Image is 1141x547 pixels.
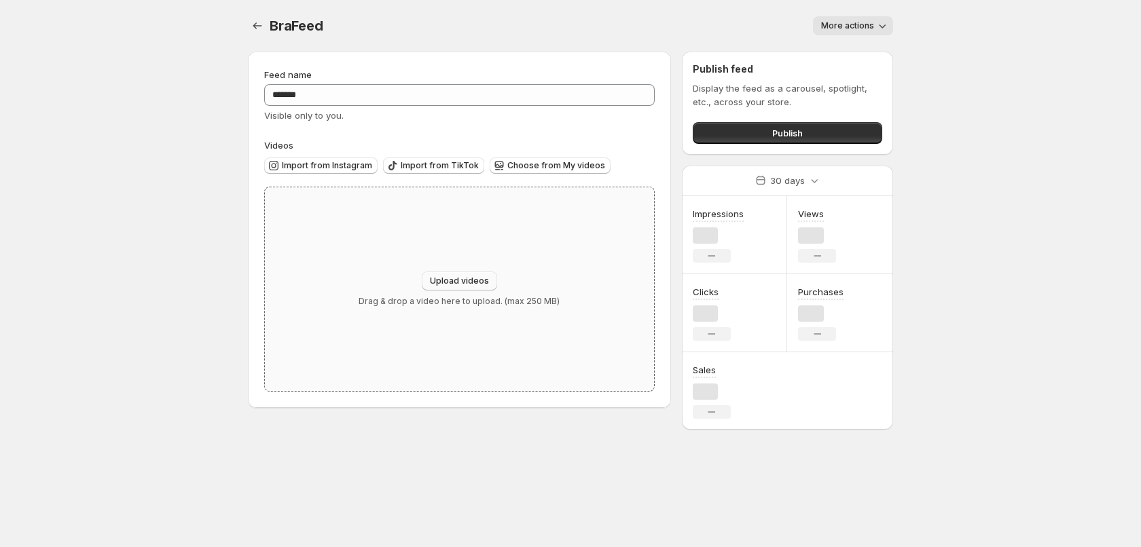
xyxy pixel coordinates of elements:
[264,140,293,151] span: Videos
[401,160,479,171] span: Import from TikTok
[770,174,805,187] p: 30 days
[798,285,844,299] h3: Purchases
[422,271,497,290] button: Upload videos
[270,18,323,34] span: BraFeed
[282,160,372,171] span: Import from Instagram
[264,157,378,174] button: Import from Instagram
[507,160,605,171] span: Choose from My videos
[430,276,489,286] span: Upload videos
[798,207,824,221] h3: Views
[821,20,874,31] span: More actions
[264,110,344,121] span: Visible only to you.
[490,157,611,174] button: Choose from My videos
[693,122,882,144] button: Publish
[693,62,882,76] h2: Publish feed
[813,16,893,35] button: More actions
[248,16,267,35] button: Settings
[264,69,312,80] span: Feed name
[693,363,716,377] h3: Sales
[383,157,484,174] button: Import from TikTok
[359,296,560,307] p: Drag & drop a video here to upload. (max 250 MB)
[693,207,744,221] h3: Impressions
[693,81,882,109] p: Display the feed as a carousel, spotlight, etc., across your store.
[772,126,803,140] span: Publish
[693,285,719,299] h3: Clicks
